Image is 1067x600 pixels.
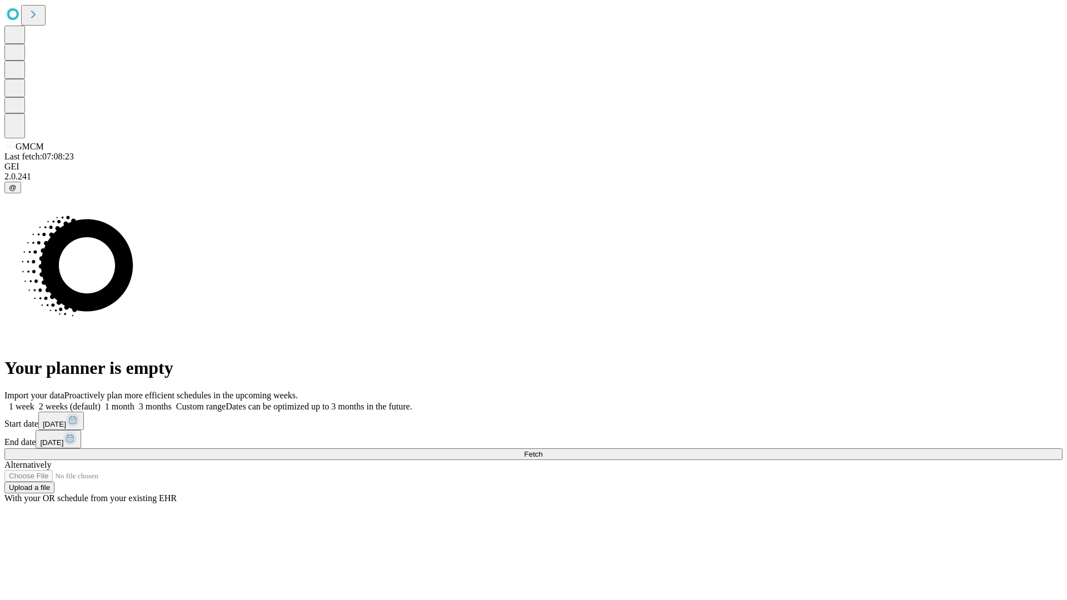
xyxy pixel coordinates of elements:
[226,402,412,411] span: Dates can be optimized up to 3 months in the future.
[4,448,1063,460] button: Fetch
[4,430,1063,448] div: End date
[4,482,54,493] button: Upload a file
[4,162,1063,172] div: GEI
[139,402,172,411] span: 3 months
[524,450,542,458] span: Fetch
[4,182,21,193] button: @
[38,412,84,430] button: [DATE]
[40,438,63,447] span: [DATE]
[36,430,81,448] button: [DATE]
[64,391,298,400] span: Proactively plan more efficient schedules in the upcoming weeks.
[43,420,66,428] span: [DATE]
[9,402,34,411] span: 1 week
[4,412,1063,430] div: Start date
[4,493,177,503] span: With your OR schedule from your existing EHR
[4,172,1063,182] div: 2.0.241
[105,402,134,411] span: 1 month
[4,391,64,400] span: Import your data
[4,152,74,161] span: Last fetch: 07:08:23
[39,402,101,411] span: 2 weeks (default)
[16,142,44,151] span: GMCM
[9,183,17,192] span: @
[4,358,1063,378] h1: Your planner is empty
[4,460,51,469] span: Alternatively
[176,402,226,411] span: Custom range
